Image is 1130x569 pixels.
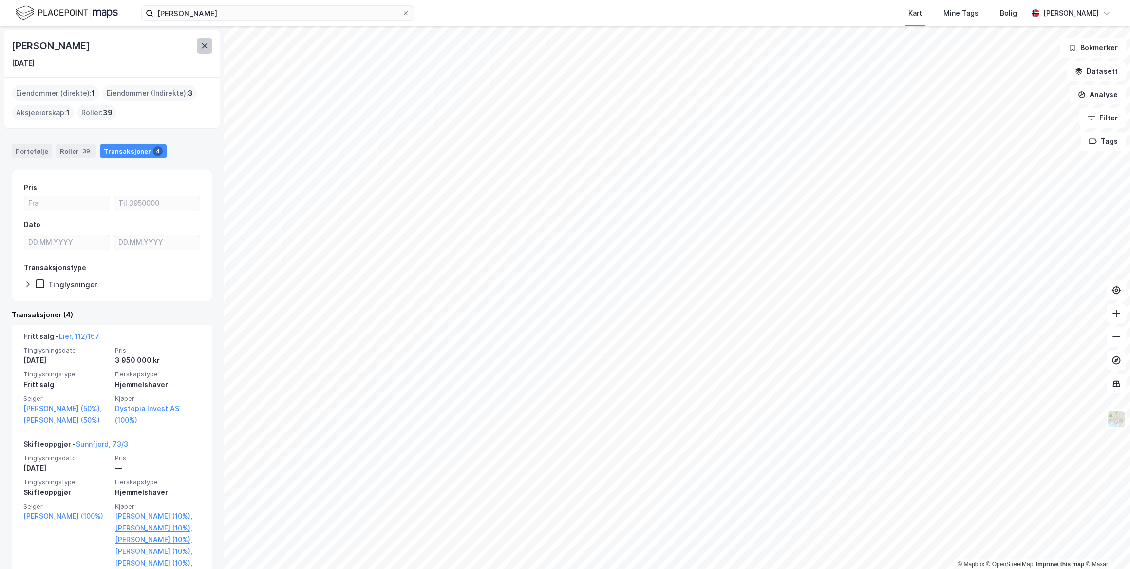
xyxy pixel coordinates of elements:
[81,146,92,156] div: 39
[23,403,109,414] a: [PERSON_NAME] (50%),
[23,487,109,498] div: Skifteoppgjør
[1043,7,1099,19] div: [PERSON_NAME]
[115,546,201,557] a: [PERSON_NAME] (10%),
[12,309,212,321] div: Transaksjoner (4)
[12,58,35,69] div: [DATE]
[103,107,113,118] span: 39
[115,454,201,462] span: Pris
[23,354,109,366] div: [DATE]
[24,196,110,211] input: Fra
[12,38,92,54] div: [PERSON_NAME]
[12,85,99,101] div: Eiendommer (direkte) :
[1081,132,1126,151] button: Tags
[908,7,922,19] div: Kart
[23,346,109,354] span: Tinglysningsdato
[23,438,128,454] div: Skifteoppgjør -
[23,502,109,510] span: Selger
[115,403,201,426] a: Dystopia Invest AS (100%)
[153,6,402,20] input: Søk på adresse, matrikkel, gårdeiere, leietakere eller personer
[115,502,201,510] span: Kjøper
[103,85,197,101] div: Eiendommer (Indirekte) :
[1070,85,1126,104] button: Analyse
[115,510,201,522] a: [PERSON_NAME] (10%),
[77,105,116,120] div: Roller :
[23,478,109,486] span: Tinglysningstype
[1036,561,1084,568] a: Improve this map
[24,219,40,231] div: Dato
[115,557,201,569] a: [PERSON_NAME] (10%),
[1079,108,1126,128] button: Filter
[986,561,1034,568] a: OpenStreetMap
[23,379,109,391] div: Fritt salg
[23,462,109,474] div: [DATE]
[1060,38,1126,58] button: Bokmerker
[76,440,128,448] a: Sunnfjord, 73/3
[115,354,201,366] div: 3 950 000 kr
[23,394,109,403] span: Selger
[115,534,201,546] a: [PERSON_NAME] (10%),
[24,262,86,274] div: Transaksjonstype
[23,331,99,346] div: Fritt salg -
[100,144,167,158] div: Transaksjoner
[12,144,52,158] div: Portefølje
[114,196,200,211] input: Til 3950000
[153,146,163,156] div: 4
[23,414,109,426] a: [PERSON_NAME] (50%)
[188,87,193,99] span: 3
[1107,410,1126,428] img: Z
[16,4,118,21] img: logo.f888ab2527a4732fd821a326f86c7f29.svg
[24,235,110,250] input: DD.MM.YYYY
[23,510,109,522] a: [PERSON_NAME] (100%)
[12,105,74,120] div: Aksjeeierskap :
[115,522,201,534] a: [PERSON_NAME] (10%),
[943,7,979,19] div: Mine Tags
[59,332,99,340] a: Lier, 112/167
[1067,61,1126,81] button: Datasett
[115,379,201,391] div: Hjemmelshaver
[115,394,201,403] span: Kjøper
[115,370,201,378] span: Eierskapstype
[56,144,96,158] div: Roller
[114,235,200,250] input: DD.MM.YYYY
[24,182,37,194] div: Pris
[1081,522,1130,569] iframe: Chat Widget
[958,561,984,568] a: Mapbox
[23,370,109,378] span: Tinglysningstype
[1000,7,1017,19] div: Bolig
[23,454,109,462] span: Tinglysningsdato
[115,487,201,498] div: Hjemmelshaver
[115,462,201,474] div: —
[1081,522,1130,569] div: Kontrollprogram for chat
[48,280,97,289] div: Tinglysninger
[115,346,201,354] span: Pris
[66,107,70,118] span: 1
[115,478,201,486] span: Eierskapstype
[92,87,95,99] span: 1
